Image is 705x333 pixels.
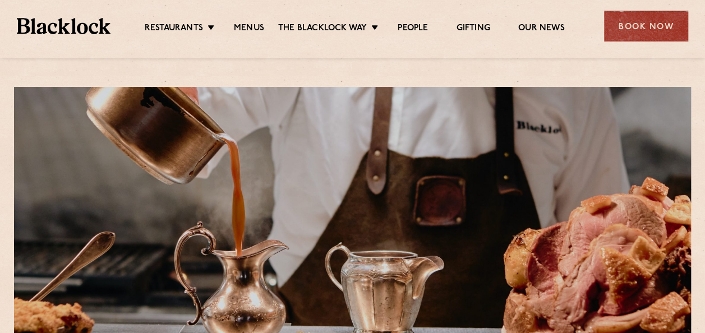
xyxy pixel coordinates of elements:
div: Book Now [604,11,688,41]
a: The Blacklock Way [278,23,367,35]
a: Restaurants [145,23,203,35]
a: Our News [518,23,565,35]
a: Menus [234,23,264,35]
img: BL_Textured_Logo-footer-cropped.svg [17,18,110,34]
a: Gifting [456,23,490,35]
a: People [398,23,428,35]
